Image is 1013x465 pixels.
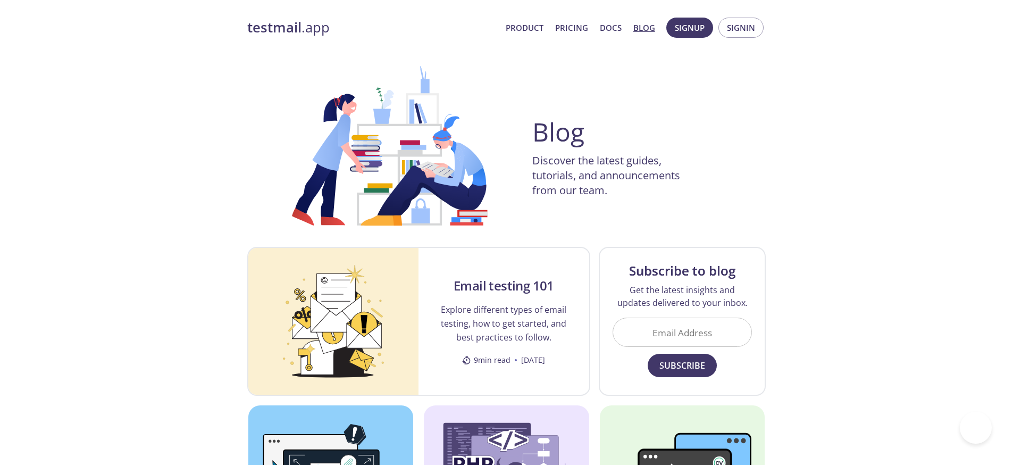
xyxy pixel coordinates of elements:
[247,18,302,37] strong: testmail
[431,303,576,344] p: Explore different types of email testing, how to get started, and best practices to follow.
[248,248,419,395] img: Email testing 101
[462,355,510,366] span: 9 min read
[555,21,588,35] a: Pricing
[629,262,735,279] h3: Subscribe to blog
[273,66,507,226] img: BLOG-HEADER
[659,358,705,373] span: Subscribe
[454,277,554,294] h2: Email testing 101
[666,18,713,38] button: Signup
[613,284,752,309] p: Get the latest insights and updates delivered to your inbox.
[633,21,655,35] a: Blog
[648,354,717,377] button: Subscribe
[521,355,545,366] time: [DATE]
[960,412,992,444] iframe: Help Scout Beacon - Open
[727,21,755,35] span: Signin
[532,119,584,145] h1: Blog
[718,18,764,38] button: Signin
[506,21,543,35] a: Product
[675,21,705,35] span: Signup
[247,247,590,396] a: Email testing 101Email testing 101Explore different types of email testing, how to get started, a...
[600,21,622,35] a: Docs
[532,153,702,198] p: Discover the latest guides, tutorials, and announcements from our team.
[247,19,497,37] a: testmail.app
